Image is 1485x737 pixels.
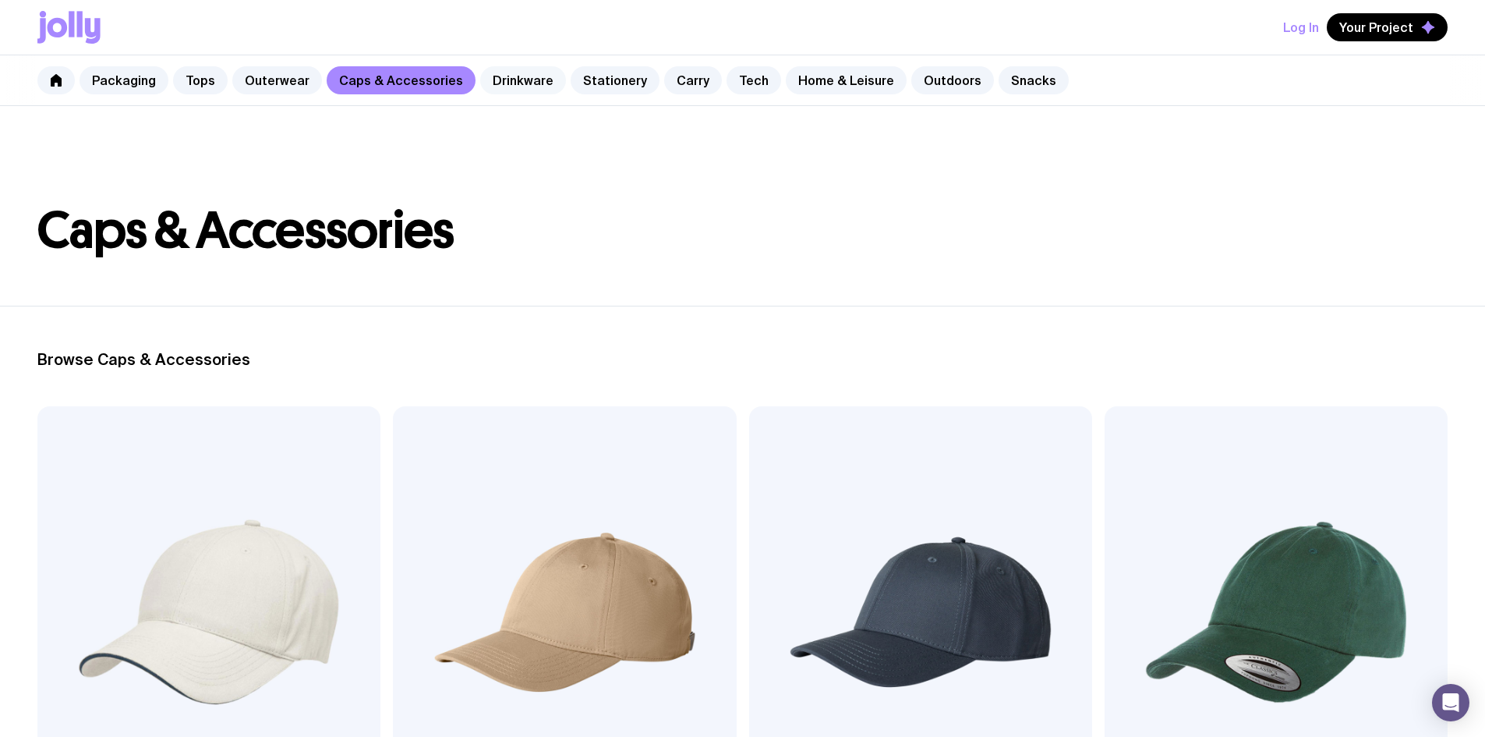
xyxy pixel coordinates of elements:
[911,66,994,94] a: Outdoors
[37,350,1448,369] h2: Browse Caps & Accessories
[1283,13,1319,41] button: Log In
[37,206,1448,256] h1: Caps & Accessories
[664,66,722,94] a: Carry
[727,66,781,94] a: Tech
[480,66,566,94] a: Drinkware
[80,66,168,94] a: Packaging
[571,66,659,94] a: Stationery
[327,66,476,94] a: Caps & Accessories
[1327,13,1448,41] button: Your Project
[1339,19,1413,35] span: Your Project
[999,66,1069,94] a: Snacks
[1432,684,1469,721] div: Open Intercom Messenger
[232,66,322,94] a: Outerwear
[173,66,228,94] a: Tops
[786,66,907,94] a: Home & Leisure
